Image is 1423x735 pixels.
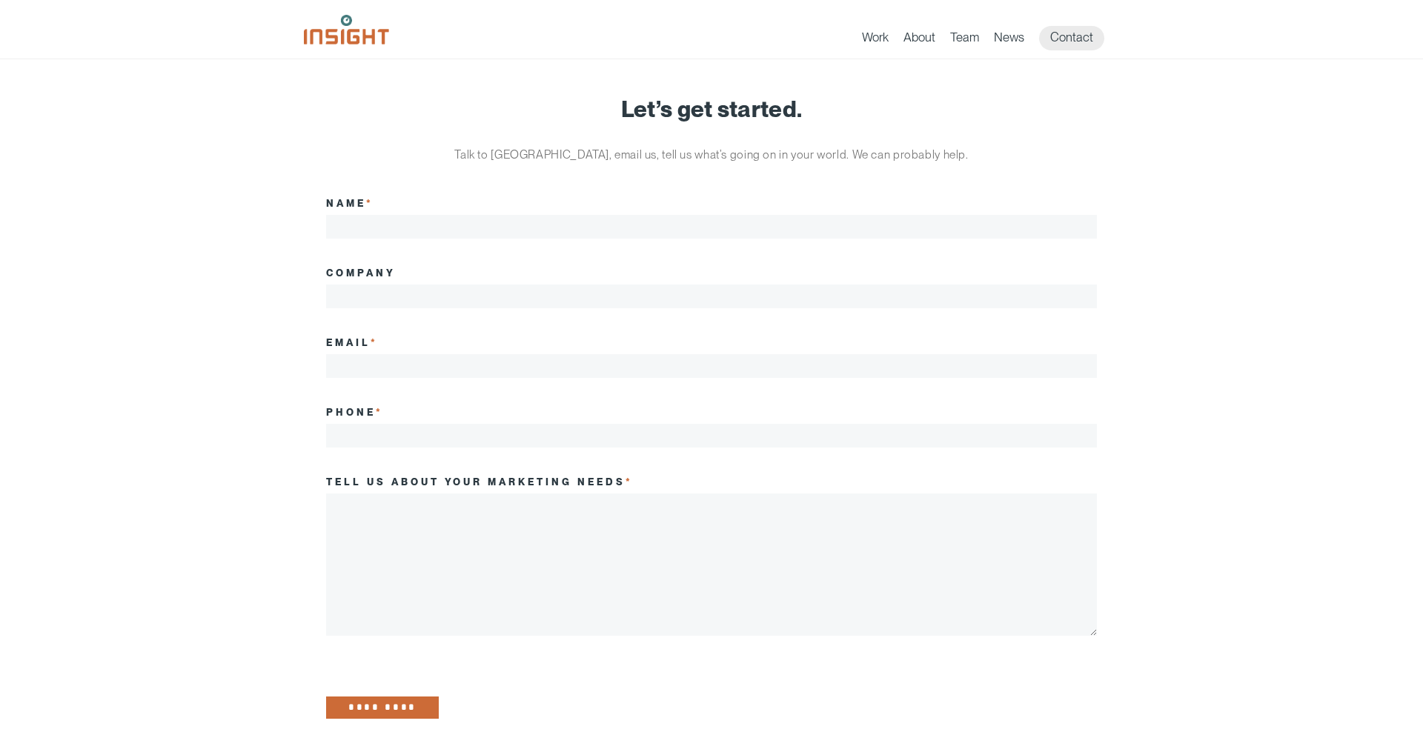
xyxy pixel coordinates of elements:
[326,267,396,279] label: Company
[326,476,633,488] label: Tell us about your marketing needs
[862,26,1119,50] nav: primary navigation menu
[326,336,378,348] label: Email
[326,406,383,418] label: Phone
[1039,26,1104,50] a: Contact
[304,15,389,44] img: Insight Marketing Design
[862,30,889,50] a: Work
[326,197,374,209] label: Name
[326,96,1097,122] h1: Let’s get started.
[994,30,1024,50] a: News
[903,30,935,50] a: About
[434,144,989,166] p: Talk to [GEOGRAPHIC_DATA], email us, tell us what’s going on in your world. We can probably help.
[950,30,979,50] a: Team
